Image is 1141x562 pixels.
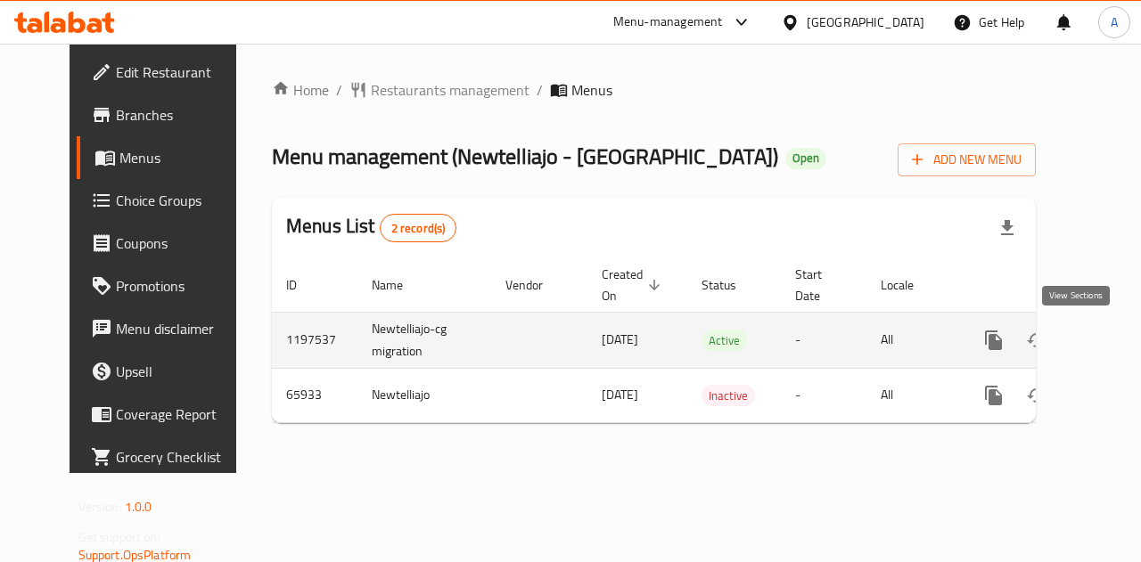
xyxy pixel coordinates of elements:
[116,318,246,339] span: Menu disclaimer
[272,79,1036,101] nav: breadcrumb
[702,386,755,406] span: Inactive
[866,312,958,368] td: All
[116,232,246,254] span: Coupons
[125,495,152,518] span: 1.0.0
[357,312,491,368] td: Newtelliajo-cg migration
[781,368,866,422] td: -
[1015,319,1058,362] button: Change Status
[702,274,759,296] span: Status
[77,222,260,265] a: Coupons
[602,328,638,351] span: [DATE]
[613,12,723,33] div: Menu-management
[785,148,826,169] div: Open
[912,149,1022,171] span: Add New Menu
[77,265,260,307] a: Promotions
[807,12,924,32] div: [GEOGRAPHIC_DATA]
[77,136,260,179] a: Menus
[119,147,246,168] span: Menus
[785,151,826,166] span: Open
[336,79,342,101] li: /
[866,368,958,422] td: All
[77,94,260,136] a: Branches
[77,51,260,94] a: Edit Restaurant
[286,274,320,296] span: ID
[973,319,1015,362] button: more
[380,214,457,242] div: Total records count
[702,385,755,406] div: Inactive
[381,220,456,237] span: 2 record(s)
[781,312,866,368] td: -
[116,275,246,297] span: Promotions
[357,368,491,422] td: Newtelliajo
[116,104,246,126] span: Branches
[78,525,160,549] span: Get support on:
[77,307,260,350] a: Menu disclaimer
[986,207,1029,249] div: Export file
[702,330,747,351] div: Active
[571,79,612,101] span: Menus
[272,79,329,101] a: Home
[795,264,845,306] span: Start Date
[77,393,260,436] a: Coverage Report
[116,361,246,382] span: Upsell
[272,312,357,368] td: 1197537
[371,79,529,101] span: Restaurants management
[1111,12,1118,32] span: A
[702,330,747,351] span: Active
[272,136,778,176] span: Menu management ( Newtelliajo - [GEOGRAPHIC_DATA] )
[881,274,937,296] span: Locale
[372,274,426,296] span: Name
[116,190,246,211] span: Choice Groups
[1015,374,1058,417] button: Change Status
[77,350,260,393] a: Upsell
[973,374,1015,417] button: more
[77,179,260,222] a: Choice Groups
[272,368,357,422] td: 65933
[116,61,246,83] span: Edit Restaurant
[505,274,566,296] span: Vendor
[78,495,122,518] span: Version:
[286,213,456,242] h2: Menus List
[537,79,543,101] li: /
[77,436,260,478] a: Grocery Checklist
[349,79,529,101] a: Restaurants management
[116,446,246,468] span: Grocery Checklist
[898,143,1036,176] button: Add New Menu
[116,403,246,425] span: Coverage Report
[602,383,638,406] span: [DATE]
[602,264,666,306] span: Created On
